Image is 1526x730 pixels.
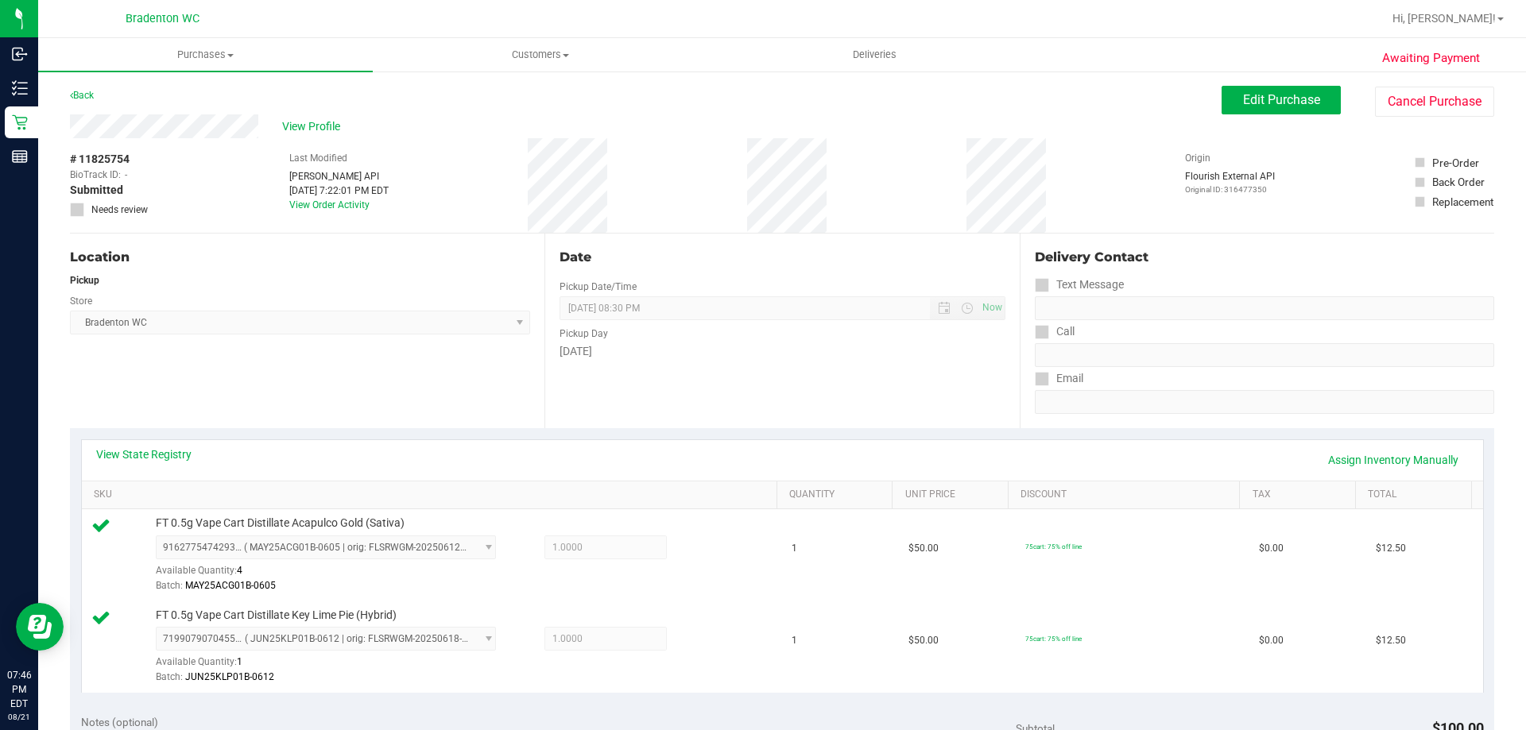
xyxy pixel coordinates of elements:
[789,489,886,501] a: Quantity
[70,168,121,182] span: BioTrack ID:
[156,651,513,682] div: Available Quantity:
[185,580,276,591] span: MAY25ACG01B-0605
[1368,489,1465,501] a: Total
[1376,541,1406,556] span: $12.50
[156,559,513,590] div: Available Quantity:
[1259,541,1284,556] span: $0.00
[1035,248,1494,267] div: Delivery Contact
[282,118,346,135] span: View Profile
[70,294,92,308] label: Store
[70,248,530,267] div: Location
[373,38,707,71] a: Customers
[560,280,637,294] label: Pickup Date/Time
[1025,543,1082,550] span: 75cart: 75% off line
[96,446,192,462] a: View State Registry
[792,541,797,556] span: 1
[560,248,1005,267] div: Date
[1185,151,1210,165] label: Origin
[70,151,130,168] span: # 11825754
[237,656,242,667] span: 1
[126,12,199,25] span: Bradenton WC
[289,169,389,183] div: [PERSON_NAME] API
[289,183,389,198] div: [DATE] 7:22:01 PM EDT
[94,489,770,501] a: SKU
[1392,12,1496,25] span: Hi, [PERSON_NAME]!
[289,151,347,165] label: Last Modified
[185,671,274,682] span: JUN25KLP01B-0612
[1382,49,1480,68] span: Awaiting Payment
[125,168,127,182] span: -
[7,668,31,711] p: 07:46 PM EDT
[1185,169,1275,195] div: Flourish External API
[38,48,373,62] span: Purchases
[7,711,31,723] p: 08/21
[12,80,28,96] inline-svg: Inventory
[1318,446,1469,473] a: Assign Inventory Manually
[1035,296,1494,320] input: Format: (999) 999-9999
[374,48,707,62] span: Customers
[70,182,123,199] span: Submitted
[1253,489,1350,501] a: Tax
[1432,174,1485,190] div: Back Order
[560,343,1005,360] div: [DATE]
[91,203,148,217] span: Needs review
[12,46,28,62] inline-svg: Inbound
[1243,92,1320,107] span: Edit Purchase
[1432,194,1493,210] div: Replacement
[12,114,28,130] inline-svg: Retail
[560,326,608,341] label: Pickup Day
[156,671,183,682] span: Batch:
[1375,87,1494,117] button: Cancel Purchase
[1035,320,1075,343] label: Call
[1035,367,1083,390] label: Email
[16,603,64,651] iframe: Resource center
[908,633,939,648] span: $50.00
[1035,343,1494,367] input: Format: (999) 999-9999
[792,633,797,648] span: 1
[81,716,158,728] span: Notes (optional)
[70,275,99,286] strong: Pickup
[1035,273,1124,296] label: Text Message
[156,580,183,591] span: Batch:
[1025,635,1082,643] span: 75cart: 75% off line
[237,565,242,576] span: 4
[12,149,28,164] inline-svg: Reports
[156,608,397,623] span: FT 0.5g Vape Cart Distillate Key Lime Pie (Hybrid)
[908,541,939,556] span: $50.00
[38,38,373,71] a: Purchases
[70,90,94,101] a: Back
[1185,183,1275,195] p: Original ID: 316477350
[156,516,405,531] span: FT 0.5g Vape Cart Distillate Acapulco Gold (Sativa)
[1259,633,1284,648] span: $0.00
[289,199,370,211] a: View Order Activity
[1021,489,1234,501] a: Discount
[1432,155,1479,171] div: Pre-Order
[905,489,1002,501] a: Unit Price
[1376,633,1406,648] span: $12.50
[1222,86,1341,114] button: Edit Purchase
